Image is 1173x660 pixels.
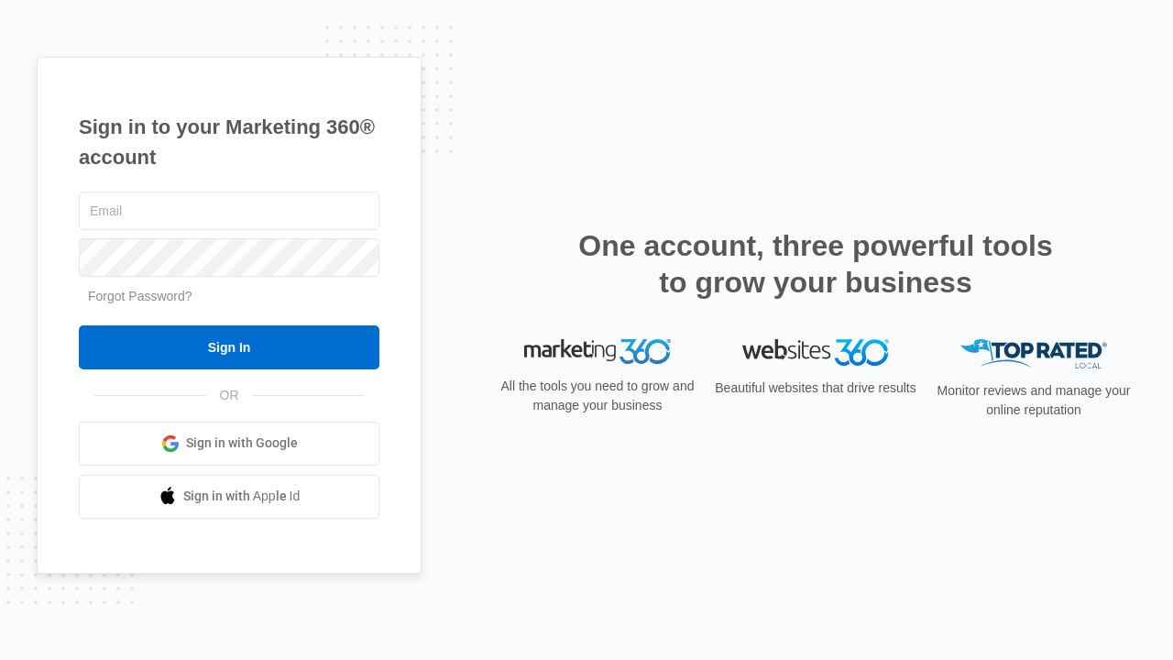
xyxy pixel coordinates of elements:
[960,339,1107,369] img: Top Rated Local
[186,434,298,453] span: Sign in with Google
[183,487,301,506] span: Sign in with Apple Id
[742,339,889,366] img: Websites 360
[79,325,379,369] input: Sign In
[207,386,252,405] span: OR
[495,377,700,415] p: All the tools you need to grow and manage your business
[931,381,1136,420] p: Monitor reviews and manage your online reputation
[88,289,192,303] a: Forgot Password?
[79,192,379,230] input: Email
[713,379,918,398] p: Beautiful websites that drive results
[79,112,379,172] h1: Sign in to your Marketing 360® account
[79,422,379,466] a: Sign in with Google
[524,339,671,365] img: Marketing 360
[79,475,379,519] a: Sign in with Apple Id
[573,227,1058,301] h2: One account, three powerful tools to grow your business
